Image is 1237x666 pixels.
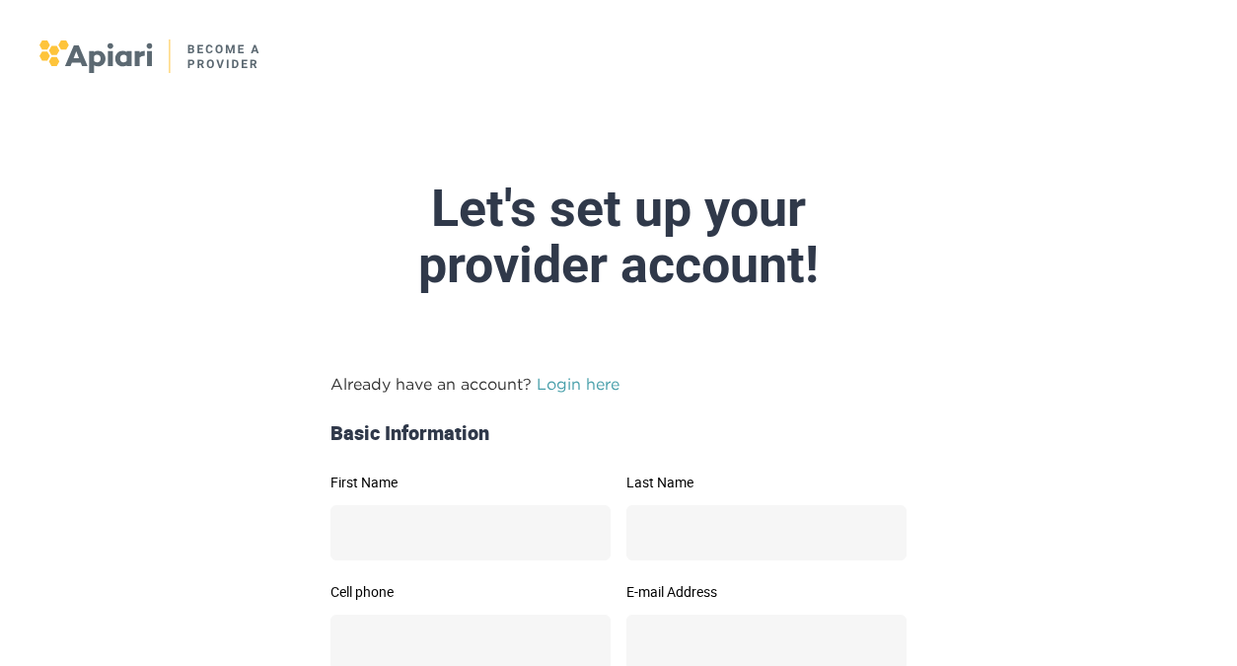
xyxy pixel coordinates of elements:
[153,181,1084,293] div: Let's set up your provider account!
[39,39,261,73] img: logo
[537,375,619,393] a: Login here
[330,372,907,396] p: Already have an account?
[626,476,907,489] label: Last Name
[330,476,611,489] label: First Name
[330,585,611,599] label: Cell phone
[626,585,907,599] label: E-mail Address
[323,419,914,448] div: Basic Information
